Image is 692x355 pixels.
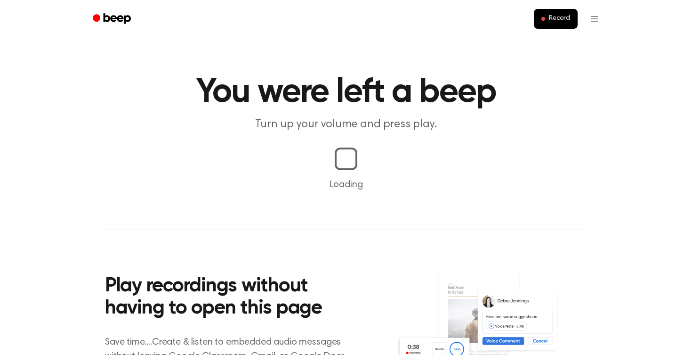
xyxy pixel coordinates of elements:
[549,15,570,23] span: Record
[165,117,527,132] p: Turn up your volume and press play.
[105,75,587,109] h1: You were left a beep
[11,178,681,192] p: Loading
[105,275,359,320] h2: Play recordings without having to open this page
[534,9,578,29] button: Record
[86,10,139,28] a: Beep
[583,8,606,30] button: Open menu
